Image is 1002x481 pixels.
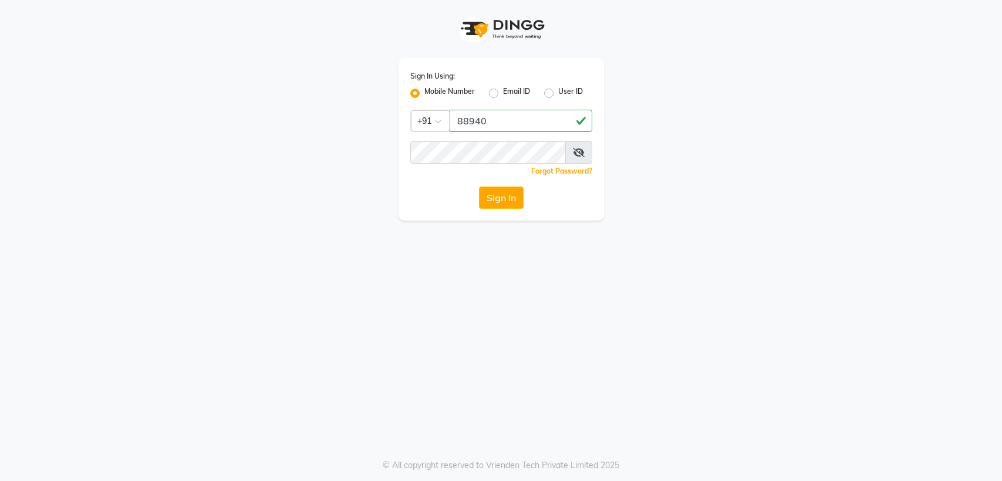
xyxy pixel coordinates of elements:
[531,167,592,175] a: Forgot Password?
[410,141,566,164] input: Username
[503,86,530,100] label: Email ID
[410,71,455,82] label: Sign In Using:
[424,86,475,100] label: Mobile Number
[558,86,583,100] label: User ID
[479,187,524,209] button: Sign In
[454,12,548,46] img: logo1.svg
[450,110,592,132] input: Username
